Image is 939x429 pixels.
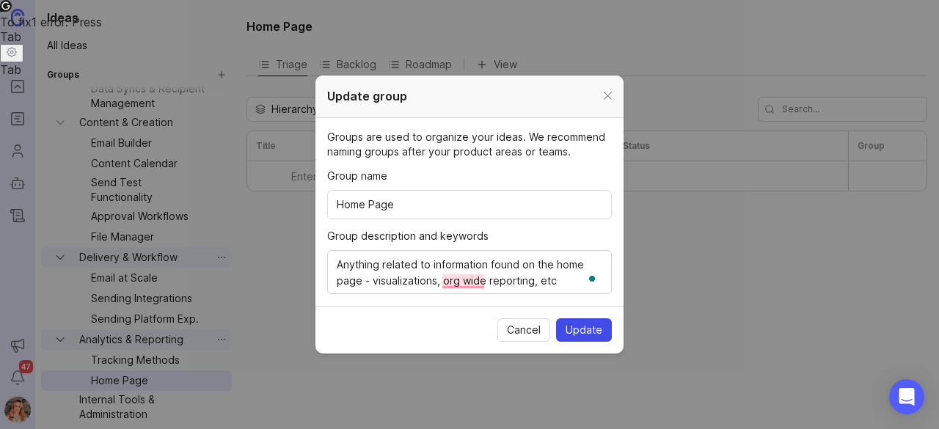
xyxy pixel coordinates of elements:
input: Platform, Integrations, Marketing... [337,197,602,213]
textarea: To enrich screen reader interactions, please activate Accessibility in Grammarly extension settings [337,257,602,289]
button: Update [556,318,612,342]
span: Update [566,323,602,337]
h1: Update group [327,87,407,106]
span: Cancel [507,323,541,337]
button: Cancel [497,318,550,342]
p: Groups are used to organize your ideas. We recommend naming groups after your product areas or te... [327,130,612,159]
label: Group name [327,168,612,184]
label: Group description and keywords [327,228,612,244]
div: Open Intercom Messenger [889,379,924,414]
